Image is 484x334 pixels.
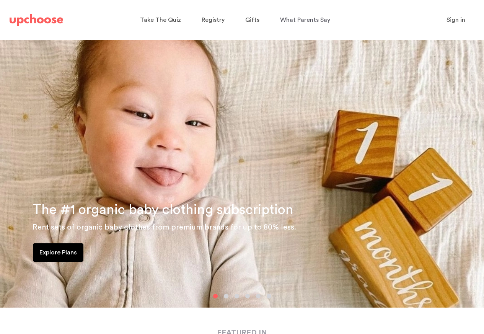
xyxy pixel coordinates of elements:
[202,17,225,23] span: Registry
[10,12,63,28] a: UpChoose
[202,13,227,28] a: Registry
[140,13,183,28] a: Take The Quiz
[280,17,330,23] span: What Parents Say
[140,17,181,23] span: Take The Quiz
[447,17,465,23] span: Sign in
[280,13,332,28] a: What Parents Say
[33,243,83,262] a: Explore Plans
[39,248,77,257] p: Explore Plans
[33,221,475,233] p: Rent sets of organic baby clothes from premium brands for up to 80% less.
[437,12,475,28] button: Sign in
[245,17,259,23] span: Gifts
[245,13,262,28] a: Gifts
[33,203,293,217] span: The #1 organic baby clothing subscription
[10,14,63,26] img: UpChoose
